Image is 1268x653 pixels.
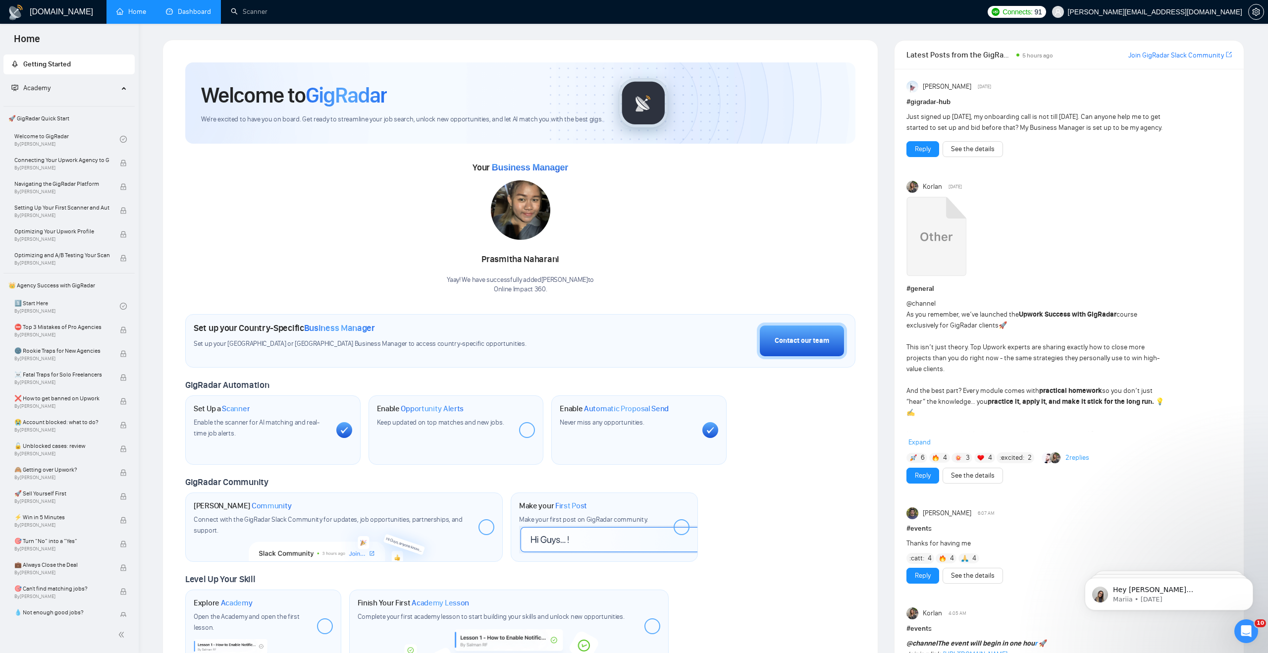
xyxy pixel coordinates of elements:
[120,398,127,405] span: lock
[194,323,375,333] h1: Set up your Country-Specific
[120,374,127,381] span: lock
[1128,50,1224,61] a: Join GigRadar Slack Community
[961,555,968,562] img: 🙏
[923,81,971,92] span: [PERSON_NAME]
[14,128,120,150] a: Welcome to GigRadarBy[PERSON_NAME]
[120,422,127,429] span: lock
[915,570,931,581] a: Reply
[358,612,625,621] span: Complete your first academy lesson to start building your skills and unlock new opportunities.
[923,181,942,192] span: Korlan
[11,84,18,91] span: fund-projection-screen
[14,427,109,433] span: By [PERSON_NAME]
[906,197,966,279] a: Upwork Success with GigRadar.mp4
[14,417,109,427] span: 😭 Account blocked: what to do?
[1022,52,1053,59] span: 5 hours ago
[966,453,970,463] span: 3
[120,541,127,547] span: lock
[23,84,51,92] span: Academy
[120,612,127,619] span: lock
[14,346,109,356] span: 🌚 Rookie Traps for New Agencies
[906,507,918,519] img: Toby Fox-Mason
[120,493,127,500] span: lock
[14,203,109,213] span: Setting Up Your First Scanner and Auto-Bidder
[906,607,918,619] img: Korlan
[909,553,924,564] span: :catt:
[906,623,1232,634] h1: # events
[14,465,109,475] span: 🙈 Getting over Upwork?
[120,303,127,310] span: check-circle
[932,454,939,461] img: 🔥
[1248,8,1264,16] a: setting
[492,163,568,172] span: Business Manager
[4,275,134,295] span: 👑 Agency Success with GigRadar
[14,155,109,165] span: Connecting Your Upwork Agency to GigRadar
[1226,50,1232,59] a: export
[757,323,847,359] button: Contact our team
[1003,6,1032,17] span: Connects:
[6,32,48,53] span: Home
[1028,453,1032,463] span: 2
[1035,6,1042,17] span: 91
[473,162,568,173] span: Your
[249,516,439,561] img: slackcommunity-bg.png
[951,470,995,481] a: See the details
[906,298,1166,625] div: As you remember, we’ve launched the course exclusively for GigRadar clients This isn’t just theor...
[951,144,995,155] a: See the details
[304,323,375,333] span: Business Manager
[14,475,109,481] span: By [PERSON_NAME]
[120,469,127,476] span: lock
[166,7,211,16] a: dashboardDashboard
[4,109,134,128] span: 🚀 GigRadar Quick Start
[201,115,603,124] span: We're excited to have you on board. Get ready to streamline your job search, unlock new opportuni...
[1234,619,1258,643] iframe: Intercom live chat
[120,183,127,190] span: lock
[519,515,648,524] span: Make your first post on GigRadar community.
[120,231,127,238] span: lock
[939,555,946,562] img: 🔥
[950,553,954,563] span: 4
[906,283,1232,294] h1: # general
[14,260,109,266] span: By [PERSON_NAME]
[1226,51,1232,58] span: export
[1019,310,1116,319] strong: Upwork Success with GigRadar
[14,179,109,189] span: Navigating the GigRadar Platform
[447,285,594,294] p: Online Impact 360 .
[999,321,1007,329] span: 🚀
[120,564,127,571] span: lock
[943,568,1003,584] button: See the details
[1039,639,1047,648] span: 🚀
[951,570,995,581] a: See the details
[120,255,127,262] span: lock
[120,326,127,333] span: lock
[1039,386,1102,395] strong: practical homework
[11,84,51,92] span: Academy
[949,182,962,191] span: [DATE]
[972,553,976,563] span: 4
[120,207,127,214] span: lock
[923,608,942,619] span: Korlan
[14,607,109,617] span: 💧 Not enough good jobs?
[943,141,1003,157] button: See the details
[955,454,962,461] img: 💥
[1042,452,1053,463] img: Sergey
[14,250,109,260] span: Optimizing and A/B Testing Your Scanner for Better Results
[555,501,587,511] span: First Post
[977,454,984,461] img: ❤️
[906,81,918,93] img: Anisuzzaman Khan
[120,350,127,357] span: lock
[906,468,939,484] button: Reply
[915,144,931,155] a: Reply
[14,512,109,522] span: ⚡ Win in 5 Minutes
[1248,4,1264,20] button: setting
[943,468,1003,484] button: See the details
[14,322,109,332] span: ⛔ Top 3 Mistakes of Pro Agencies
[194,515,463,535] span: Connect with the GigRadar Slack Community for updates, job opportunities, partnerships, and support.
[377,404,464,414] h1: Enable
[11,60,18,67] span: rocket
[988,397,1154,406] strong: practice it, apply it, and make it stick for the long run.
[1065,453,1089,463] a: 2replies
[949,609,966,618] span: 4:05 AM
